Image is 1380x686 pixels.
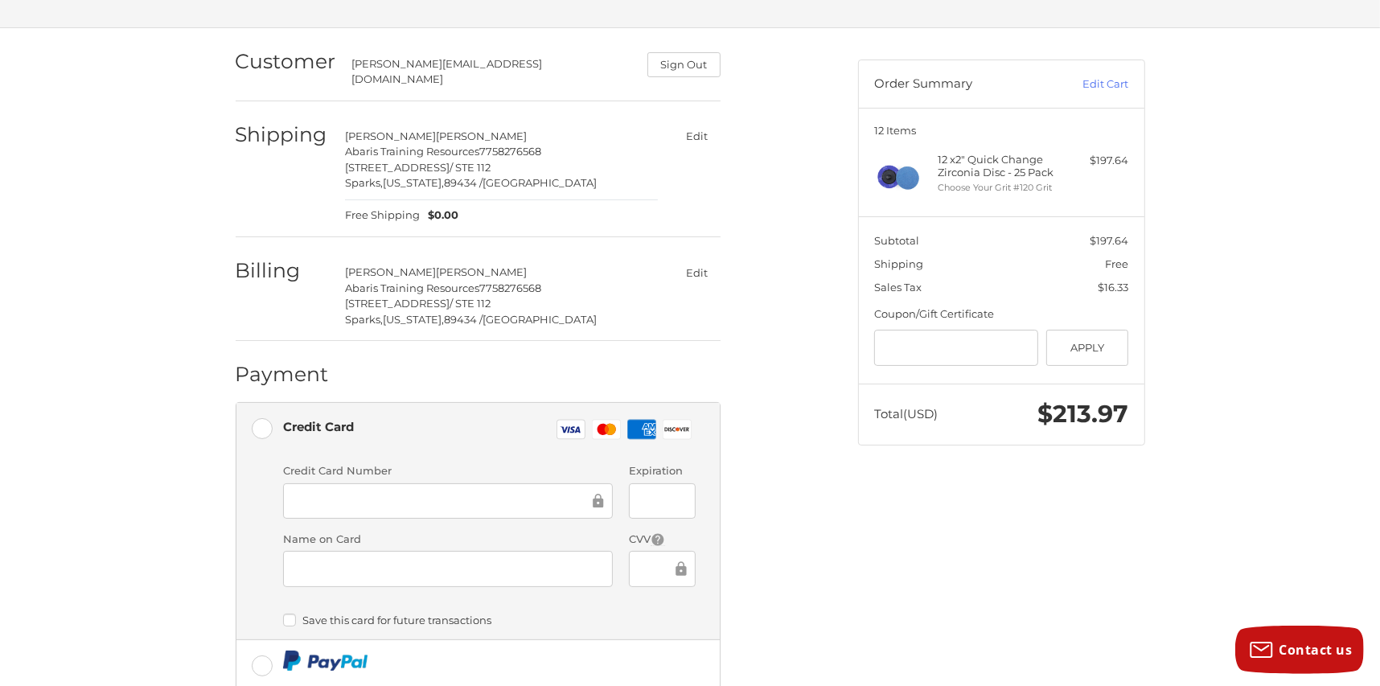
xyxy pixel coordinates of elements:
[294,491,589,510] iframe: Secure Credit Card Frame - Credit Card Number
[236,258,330,283] h2: Billing
[283,463,613,479] label: Credit Card Number
[1037,399,1128,429] span: $213.97
[345,145,479,158] span: Abaris Training Resources
[674,125,721,148] button: Edit
[345,129,436,142] span: [PERSON_NAME]
[874,124,1128,137] h3: 12 Items
[283,413,354,440] div: Credit Card
[874,306,1128,322] div: Coupon/Gift Certificate
[436,129,527,142] span: [PERSON_NAME]
[436,265,527,278] span: [PERSON_NAME]
[450,161,491,174] span: / STE 112
[674,261,721,284] button: Edit
[640,560,672,578] iframe: Secure Credit Card Frame - CVV
[345,281,479,294] span: Abaris Training Resources
[444,313,483,326] span: 89434 /
[874,281,922,294] span: Sales Tax
[1065,153,1128,169] div: $197.64
[629,532,696,548] label: CVV
[345,207,420,224] span: Free Shipping
[236,362,330,387] h2: Payment
[1105,257,1128,270] span: Free
[1047,76,1128,92] a: Edit Cart
[1279,641,1353,659] span: Contact us
[345,161,450,174] span: [STREET_ADDRESS]
[383,313,444,326] span: [US_STATE],
[283,651,368,671] img: PayPal icon
[874,406,938,421] span: Total (USD)
[629,463,696,479] label: Expiration
[450,297,491,310] span: / STE 112
[640,491,684,510] iframe: Secure Credit Card Frame - Expiration Date
[383,176,444,189] span: [US_STATE],
[874,257,923,270] span: Shipping
[874,330,1038,366] input: Gift Certificate or Coupon Code
[420,207,458,224] span: $0.00
[236,49,336,74] h2: Customer
[483,313,597,326] span: [GEOGRAPHIC_DATA]
[345,297,450,310] span: [STREET_ADDRESS]
[874,234,919,247] span: Subtotal
[283,614,696,626] label: Save this card for future transactions
[1235,626,1364,674] button: Contact us
[647,52,721,77] button: Sign Out
[1098,281,1128,294] span: $16.33
[938,153,1061,179] h4: 12 x 2" Quick Change Zirconia Disc - 25 Pack
[938,181,1061,195] li: Choose Your Grit #120 Grit
[1090,234,1128,247] span: $197.64
[874,76,1047,92] h3: Order Summary
[345,313,383,326] span: Sparks,
[345,265,436,278] span: [PERSON_NAME]
[1046,330,1129,366] button: Apply
[479,281,541,294] span: 7758276568
[351,56,631,88] div: [PERSON_NAME][EMAIL_ADDRESS][DOMAIN_NAME]
[444,176,483,189] span: 89434 /
[283,532,613,548] label: Name on Card
[345,176,383,189] span: Sparks,
[479,145,541,158] span: 7758276568
[483,176,597,189] span: [GEOGRAPHIC_DATA]
[294,560,602,578] iframe: Secure Credit Card Frame - Cardholder Name
[236,122,330,147] h2: Shipping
